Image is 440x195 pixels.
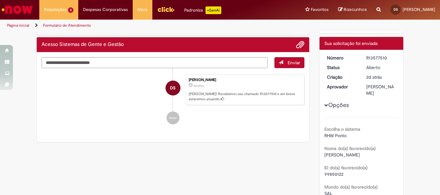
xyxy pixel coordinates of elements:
[194,84,204,88] span: 2d atrás
[42,68,304,131] ul: Histórico de tíquete
[166,81,180,95] div: Debora Camily Amaral Da Silva
[189,78,301,82] div: [PERSON_NAME]
[1,3,34,16] img: ServiceNow
[324,40,378,46] span: Sua solicitação foi enviada
[184,6,221,14] div: Padroniza
[403,7,435,12] span: [PERSON_NAME]
[324,184,378,190] b: Mundo do(a) favorecido(a)
[68,7,73,13] span: 3
[5,20,289,31] ul: Trilhas de página
[324,171,343,177] span: 99850122
[138,6,148,13] span: More
[83,6,128,13] span: Despesas Corporativas
[366,55,396,61] div: R13577510
[42,57,268,68] textarea: Digite sua mensagem aqui...
[288,60,300,66] span: Enviar
[366,64,396,71] div: Aberto
[324,146,376,151] b: Nome do(a) favorecido(a)
[311,6,329,13] span: Favoritos
[324,126,360,132] b: Escolha o sistema
[157,4,175,14] img: click_logo_yellow_360x200.png
[189,92,301,102] p: [PERSON_NAME]! Recebemos seu chamado R13577510 e em breve estaremos atuando.
[366,74,382,80] span: 2d atrás
[338,7,367,13] a: Rascunhos
[44,6,67,13] span: Requisições
[42,42,124,48] h2: Acesso Sistemas de Gente e Gestão Histórico de tíquete
[322,74,362,80] dt: Criação
[296,40,304,49] button: Adicionar anexos
[206,6,221,14] p: +GenAi
[170,80,176,96] span: DS
[394,7,398,12] span: DS
[324,165,368,171] b: ID do(a) favorecido(a)
[42,75,304,105] li: Debora Camily Amaral Da Silva
[324,133,347,138] span: RHW Ponto
[322,55,362,61] dt: Número
[366,84,396,96] div: [PERSON_NAME]
[194,84,204,88] time: 29/09/2025 14:59:17
[7,23,29,28] a: Página inicial
[366,74,382,80] time: 29/09/2025 14:59:17
[324,152,360,158] span: [PERSON_NAME]
[43,23,91,28] a: Formulário de Atendimento
[322,64,362,71] dt: Status
[322,84,362,90] dt: Aprovador
[366,74,396,80] div: 29/09/2025 14:59:17
[274,57,304,68] button: Enviar
[344,6,367,13] span: Rascunhos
